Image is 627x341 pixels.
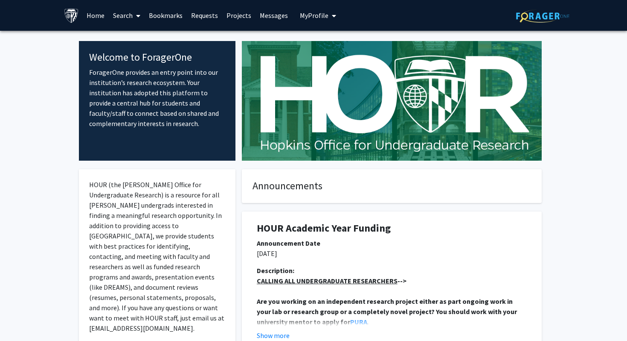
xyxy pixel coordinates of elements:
h4: Welcome to ForagerOne [89,51,225,64]
h4: Announcements [253,180,531,192]
img: ForagerOne Logo [516,9,569,23]
a: Search [109,0,145,30]
span: My Profile [300,11,328,20]
strong: --> [257,276,406,285]
img: Cover Image [242,41,542,161]
a: Bookmarks [145,0,187,30]
a: Projects [222,0,255,30]
p: . [257,296,527,327]
div: Announcement Date [257,238,527,248]
p: [DATE] [257,248,527,259]
h1: HOUR Academic Year Funding [257,222,527,235]
iframe: Chat [591,303,621,335]
a: Requests [187,0,222,30]
button: Show more [257,330,290,341]
u: CALLING ALL UNDERGRADUATE RESEARCHERS [257,276,398,285]
p: HOUR (the [PERSON_NAME] Office for Undergraduate Research) is a resource for all [PERSON_NAME] un... [89,179,225,333]
a: PURA [350,317,367,326]
img: Johns Hopkins University Logo [64,8,79,23]
p: ForagerOne provides an entry point into our institution’s research ecosystem. Your institution ha... [89,67,225,129]
strong: Are you working on an independent research project either as part ongoing work in your lab or res... [257,297,518,326]
a: Home [82,0,109,30]
div: Description: [257,265,527,276]
a: Messages [255,0,292,30]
